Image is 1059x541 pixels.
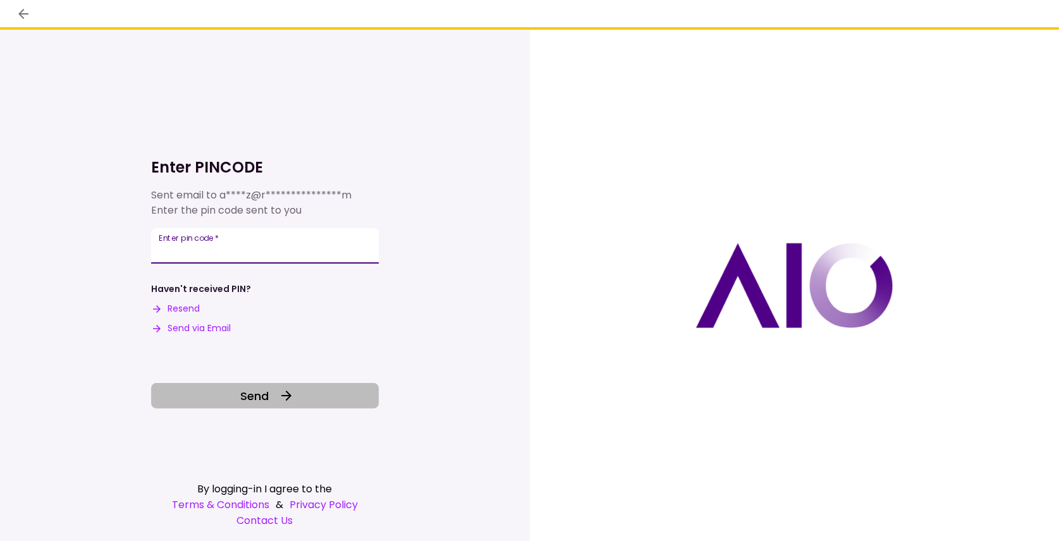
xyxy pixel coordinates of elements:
div: Haven't received PIN? [151,283,251,296]
button: Send via Email [151,322,231,335]
span: Send [240,387,269,404]
div: Sent email to Enter the pin code sent to you [151,188,379,218]
label: Enter pin code [159,233,219,243]
div: By logging-in I agree to the [151,481,379,497]
button: back [13,3,34,25]
button: Resend [151,302,200,315]
a: Terms & Conditions [172,497,269,513]
button: Send [151,383,379,408]
a: Privacy Policy [290,497,358,513]
h1: Enter PINCODE [151,157,379,178]
a: Contact Us [151,513,379,528]
img: AIO logo [695,243,893,328]
div: & [151,497,379,513]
